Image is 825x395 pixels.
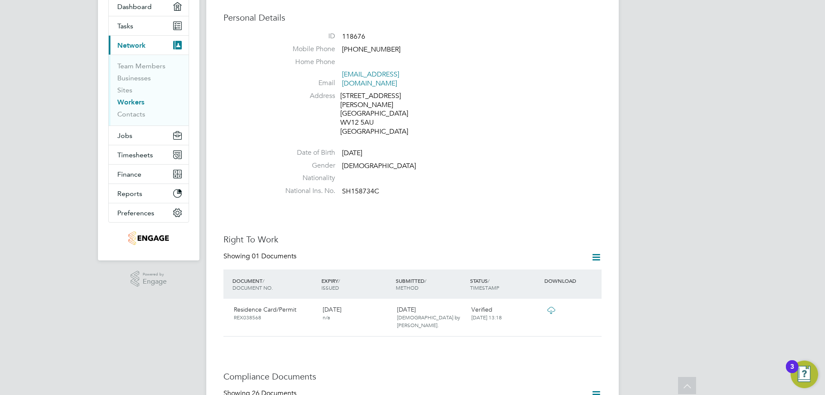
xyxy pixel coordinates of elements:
span: ISSUED [321,284,339,291]
span: 118676 [342,32,365,41]
span: Network [117,41,146,49]
span: Finance [117,170,141,178]
button: Network [109,36,189,55]
div: STATUS [468,273,542,295]
a: Tasks [109,16,189,35]
h3: Personal Details [223,12,602,23]
label: Home Phone [275,58,335,67]
button: Finance [109,165,189,184]
div: EXPIRY [319,273,394,295]
button: Preferences [109,203,189,222]
span: [DATE] [342,149,362,157]
span: SH158734C [342,187,379,196]
a: Team Members [117,62,165,70]
div: [STREET_ADDRESS][PERSON_NAME] [GEOGRAPHIC_DATA] WV12 5AU [GEOGRAPHIC_DATA] [340,92,422,136]
div: [DATE] [394,302,468,333]
span: Powered by [143,271,167,278]
div: SUBMITTED [394,273,468,295]
label: Gender [275,161,335,170]
a: Contacts [117,110,145,118]
button: Open Resource Center, 3 new notifications [791,361,818,388]
button: Jobs [109,126,189,145]
div: 3 [790,367,794,378]
label: Email [275,79,335,88]
span: / [425,277,426,284]
label: Nationality [275,174,335,183]
span: DOCUMENT NO. [232,284,273,291]
h3: Compliance Documents [223,371,602,382]
img: carmichael-logo-retina.png [128,231,168,245]
span: [PHONE_NUMBER] [342,45,400,54]
span: / [263,277,264,284]
span: [DATE] 13:18 [471,314,502,321]
label: ID [275,32,335,41]
label: Address [275,92,335,101]
div: DOCUMENT [230,273,319,295]
a: Go to home page [108,231,189,245]
span: 01 Documents [252,252,296,260]
span: Engage [143,278,167,285]
a: Sites [117,86,132,94]
span: METHOD [396,284,419,291]
div: [DATE] [319,302,394,325]
span: TIMESTAMP [470,284,499,291]
h3: Right To Work [223,234,602,245]
span: Timesheets [117,151,153,159]
span: Jobs [117,132,132,140]
span: / [338,277,340,284]
label: National Ins. No. [275,187,335,196]
label: Mobile Phone [275,45,335,54]
label: Date of Birth [275,148,335,157]
span: / [488,277,489,284]
a: Businesses [117,74,151,82]
span: Verified [471,306,492,313]
button: Timesheets [109,145,189,164]
div: Showing [223,252,298,261]
span: Preferences [117,209,154,217]
div: Residence Card/Permit [230,302,319,325]
a: Workers [117,98,144,106]
div: Network [109,55,189,126]
span: Reports [117,190,142,198]
a: [EMAIL_ADDRESS][DOMAIN_NAME] [342,70,399,88]
a: Powered byEngage [131,271,167,287]
span: [DEMOGRAPHIC_DATA] by [PERSON_NAME]. [397,314,460,328]
span: REX038568 [234,314,261,321]
span: [DEMOGRAPHIC_DATA] [342,162,416,170]
span: Dashboard [117,3,152,11]
button: Reports [109,184,189,203]
div: DOWNLOAD [542,273,602,288]
span: n/a [323,314,330,321]
span: Tasks [117,22,133,30]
